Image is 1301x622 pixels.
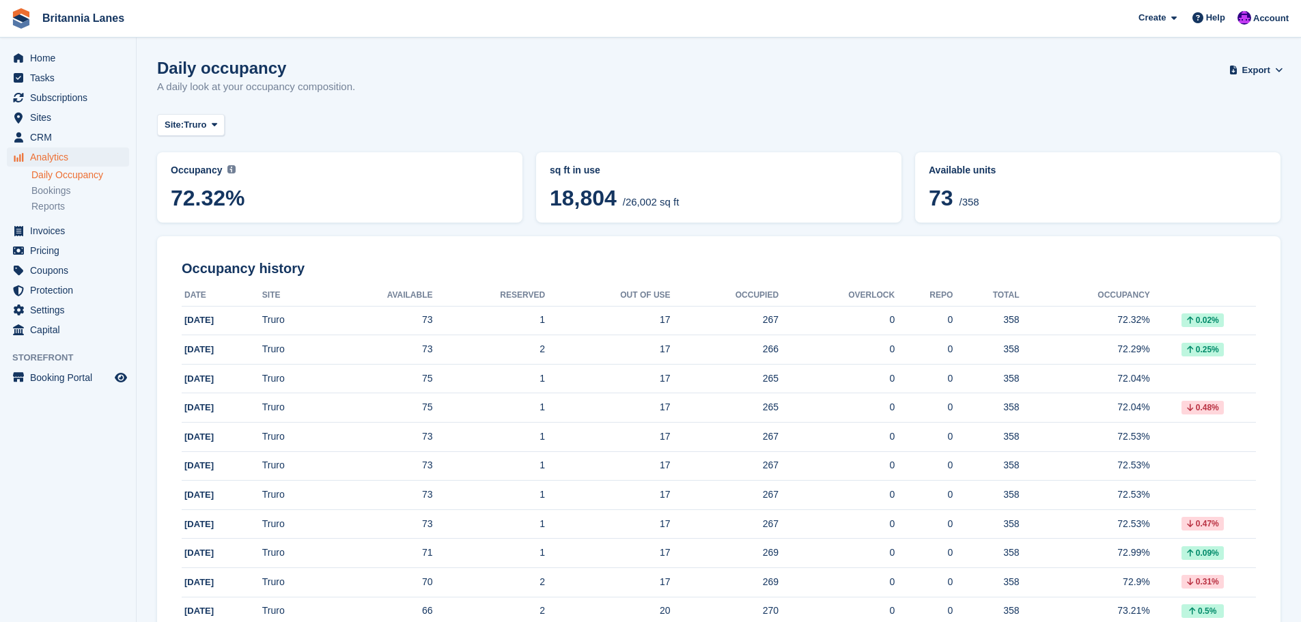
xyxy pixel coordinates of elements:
[262,451,318,481] td: Truro
[953,306,1019,335] td: 358
[545,539,670,568] td: 17
[184,373,214,384] span: [DATE]
[318,481,432,510] td: 73
[184,460,214,470] span: [DATE]
[157,114,225,137] button: Site: Truro
[550,165,600,175] span: sq ft in use
[545,285,670,307] th: Out of Use
[671,487,779,502] div: 267
[1181,401,1224,414] div: 0.48%
[953,451,1019,481] td: 358
[184,344,214,354] span: [DATE]
[7,320,129,339] a: menu
[779,313,895,327] div: 0
[1020,393,1150,423] td: 72.04%
[31,184,129,197] a: Bookings
[182,285,262,307] th: Date
[545,509,670,539] td: 17
[545,335,670,365] td: 17
[157,79,355,95] p: A daily look at your occupancy composition.
[7,281,129,300] a: menu
[318,306,432,335] td: 73
[433,451,546,481] td: 1
[1181,546,1224,560] div: 0.09%
[30,88,112,107] span: Subscriptions
[1020,481,1150,510] td: 72.53%
[671,429,779,444] div: 267
[433,285,546,307] th: Reserved
[779,546,895,560] div: 0
[1242,63,1270,77] span: Export
[895,429,953,444] div: 0
[30,368,112,387] span: Booking Portal
[184,490,214,500] span: [DATE]
[171,163,509,178] abbr: Current percentage of sq ft occupied
[433,481,546,510] td: 1
[953,568,1019,597] td: 358
[1231,59,1281,81] button: Export
[1181,313,1224,327] div: 0.02%
[30,128,112,147] span: CRM
[262,364,318,393] td: Truro
[895,313,953,327] div: 0
[31,169,129,182] a: Daily Occupancy
[433,393,546,423] td: 1
[31,200,129,213] a: Reports
[550,163,888,178] abbr: Current breakdown of %{unit} occupied
[895,342,953,356] div: 0
[671,517,779,531] div: 267
[165,118,184,132] span: Site:
[262,335,318,365] td: Truro
[779,487,895,502] div: 0
[671,458,779,472] div: 267
[929,186,953,210] span: 73
[30,108,112,127] span: Sites
[262,423,318,452] td: Truro
[1138,11,1166,25] span: Create
[1237,11,1251,25] img: Mark Lane
[953,393,1019,423] td: 358
[262,306,318,335] td: Truro
[671,285,779,307] th: Occupied
[545,393,670,423] td: 17
[318,364,432,393] td: 75
[545,423,670,452] td: 17
[30,68,112,87] span: Tasks
[779,285,895,307] th: Overlock
[545,568,670,597] td: 17
[433,306,546,335] td: 1
[895,487,953,502] div: 0
[1206,11,1225,25] span: Help
[895,575,953,589] div: 0
[7,368,129,387] a: menu
[1020,568,1150,597] td: 72.9%
[7,261,129,280] a: menu
[30,320,112,339] span: Capital
[895,517,953,531] div: 0
[953,364,1019,393] td: 358
[779,575,895,589] div: 0
[318,509,432,539] td: 73
[171,186,509,210] span: 72.32%
[953,335,1019,365] td: 358
[7,88,129,107] a: menu
[184,118,206,132] span: Truro
[1253,12,1289,25] span: Account
[30,241,112,260] span: Pricing
[433,364,546,393] td: 1
[929,165,996,175] span: Available units
[671,400,779,414] div: 265
[1020,423,1150,452] td: 72.53%
[184,402,214,412] span: [DATE]
[1181,517,1224,531] div: 0.47%
[184,519,214,529] span: [DATE]
[1020,335,1150,365] td: 72.29%
[262,539,318,568] td: Truro
[545,364,670,393] td: 17
[318,539,432,568] td: 71
[953,423,1019,452] td: 358
[779,429,895,444] div: 0
[895,458,953,472] div: 0
[184,577,214,587] span: [DATE]
[7,241,129,260] a: menu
